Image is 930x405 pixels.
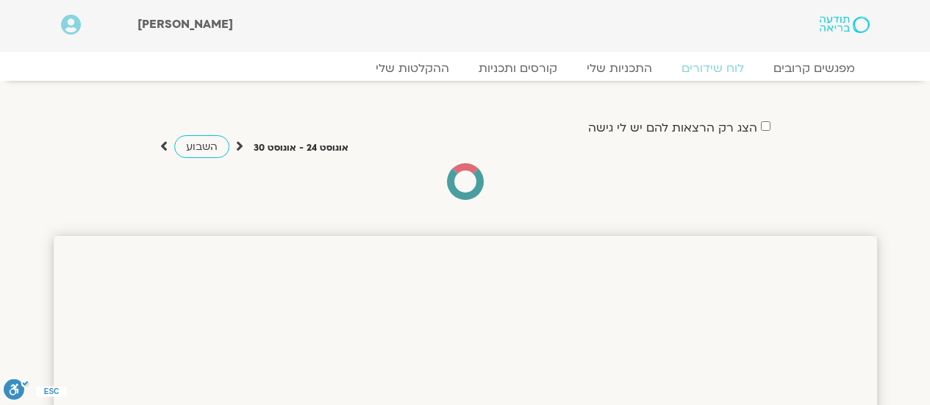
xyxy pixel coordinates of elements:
[61,61,870,76] nav: Menu
[137,16,233,32] span: [PERSON_NAME]
[361,61,464,76] a: ההקלטות שלי
[254,140,348,156] p: אוגוסט 24 - אוגוסט 30
[186,140,218,154] span: השבוע
[759,61,870,76] a: מפגשים קרובים
[588,121,757,135] label: הצג רק הרצאות להם יש לי גישה
[174,135,229,158] a: השבוע
[464,61,572,76] a: קורסים ותכניות
[572,61,667,76] a: התכניות שלי
[667,61,759,76] a: לוח שידורים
